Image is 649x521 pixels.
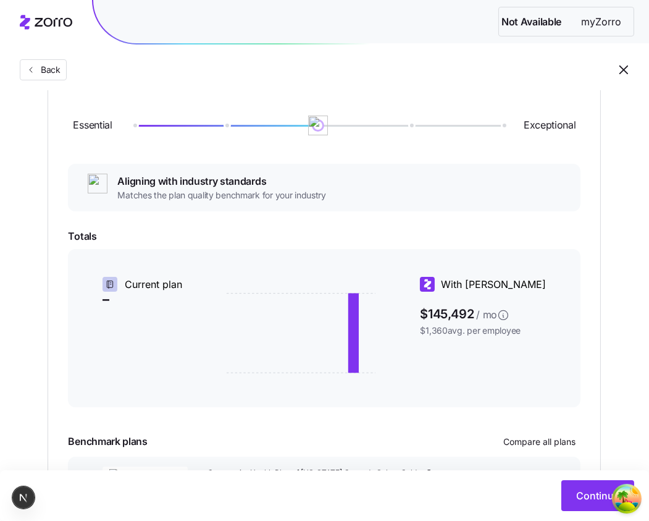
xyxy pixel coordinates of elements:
[68,434,147,449] span: Benchmark plans
[88,174,107,193] img: ai-icon.png
[308,116,328,135] img: ai-icon.png
[207,468,419,478] span: Community Health Plan of [US_STATE] Cascade Select Gold
[102,467,188,496] img: Community Health Network of Washington
[420,277,546,292] div: With [PERSON_NAME]
[117,174,325,189] span: Aligning with industry standards
[68,457,580,506] button: Community Health Network of WashingtonCommunity Health Plan of [US_STATE] Cascade Select GoldGold...
[36,64,61,76] span: Back
[420,324,546,337] span: $1,360 avg. per employee
[503,436,576,448] span: Compare all plans
[73,117,112,133] span: Essential
[501,14,561,30] span: Not Available
[420,302,546,322] span: $145,492
[576,488,619,503] span: Continue
[498,432,580,452] button: Compare all plans
[103,292,182,306] span: –
[68,229,580,244] span: Totals
[571,14,631,30] span: myZorro
[103,277,182,292] div: Current plan
[117,189,325,201] span: Matches the plan quality benchmark for your industry
[561,480,634,511] button: Continue
[524,117,576,133] span: Exceptional
[476,307,497,323] span: / mo
[20,59,67,80] button: Back
[207,468,474,478] a: Community Health Plan of [US_STATE] Cascade Select Gold
[614,486,639,511] button: Open Tanstack query devtools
